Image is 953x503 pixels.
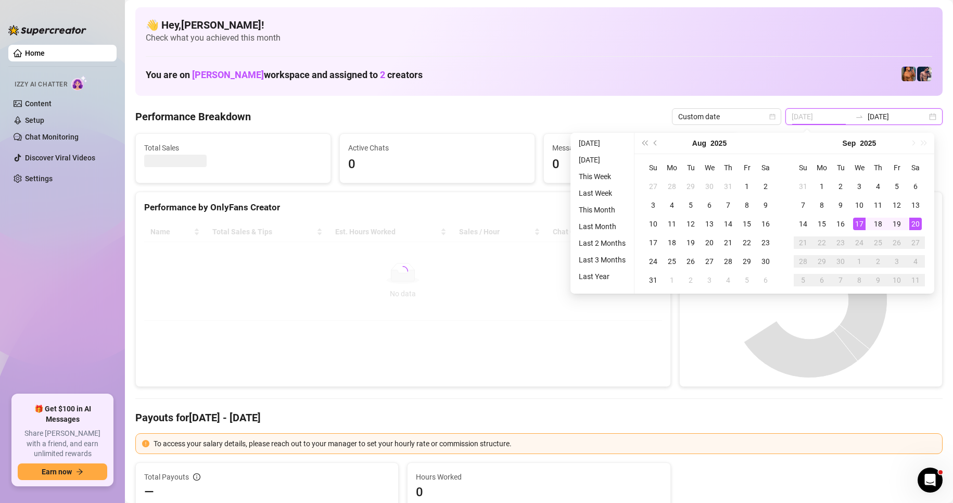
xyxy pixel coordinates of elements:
td: 2025-10-09 [869,271,887,290]
div: 14 [722,218,734,230]
td: 2025-09-02 [831,177,850,196]
div: 8 [816,199,828,211]
div: 5 [684,199,697,211]
div: 19 [891,218,903,230]
li: This Month [575,204,630,216]
td: 2025-09-26 [887,233,906,252]
div: 7 [722,199,734,211]
a: Discover Viral Videos [25,154,95,162]
td: 2025-09-02 [681,271,700,290]
td: 2025-08-29 [738,252,756,271]
span: Share [PERSON_NAME] with a friend, and earn unlimited rewards [18,429,107,459]
div: 15 [741,218,753,230]
div: 12 [891,199,903,211]
div: 11 [666,218,678,230]
th: We [700,158,719,177]
div: To access your salary details, please reach out to your manager to set your hourly rate or commis... [154,438,936,449]
td: 2025-09-21 [794,233,812,252]
td: 2025-08-31 [644,271,663,290]
td: 2025-08-10 [644,215,663,233]
td: 2025-08-16 [756,215,775,233]
div: 28 [797,255,809,268]
div: 17 [647,236,659,249]
th: Th [869,158,887,177]
td: 2025-09-11 [869,196,887,215]
div: 16 [834,218,847,230]
td: 2025-09-18 [869,215,887,233]
td: 2025-09-28 [794,252,812,271]
div: 24 [647,255,659,268]
td: 2025-09-14 [794,215,812,233]
div: 28 [722,255,734,268]
td: 2025-07-30 [700,177,719,196]
button: Earn nowarrow-right [18,463,107,480]
td: 2025-09-01 [663,271,681,290]
span: Earn now [42,468,72,476]
div: 2 [759,180,772,193]
div: 31 [647,274,659,286]
a: Content [25,99,52,108]
span: 0 [416,484,662,500]
td: 2025-08-14 [719,215,738,233]
button: Choose a month [843,133,856,154]
img: AI Chatter [71,76,87,91]
div: 3 [647,199,659,211]
th: Su [644,158,663,177]
td: 2025-09-09 [831,196,850,215]
div: 3 [891,255,903,268]
td: 2025-08-03 [644,196,663,215]
td: 2025-09-05 [887,177,906,196]
div: 9 [872,274,884,286]
td: 2025-07-27 [644,177,663,196]
div: 3 [853,180,866,193]
span: Total Payouts [144,471,189,483]
div: 29 [816,255,828,268]
div: 27 [703,255,716,268]
h1: You are on workspace and assigned to creators [146,69,423,81]
a: Chat Monitoring [25,133,79,141]
span: 0 [552,155,730,174]
button: Last year (Control + left) [639,133,650,154]
td: 2025-08-17 [644,233,663,252]
span: Custom date [678,109,775,124]
td: 2025-08-25 [663,252,681,271]
span: Active Chats [348,142,526,154]
td: 2025-08-04 [663,196,681,215]
span: — [144,484,154,500]
div: 2 [872,255,884,268]
td: 2025-08-19 [681,233,700,252]
div: 9 [834,199,847,211]
td: 2025-10-11 [906,271,925,290]
div: 4 [666,199,678,211]
td: 2025-08-01 [738,177,756,196]
div: 4 [872,180,884,193]
div: 1 [741,180,753,193]
div: 1 [816,180,828,193]
span: Messages Sent [552,142,730,154]
button: Choose a year [860,133,876,154]
td: 2025-08-12 [681,215,700,233]
td: 2025-09-04 [719,271,738,290]
div: 30 [703,180,716,193]
span: arrow-right [76,468,83,475]
div: 30 [834,255,847,268]
input: End date [868,111,927,122]
div: 27 [909,236,922,249]
div: 1 [853,255,866,268]
td: 2025-10-02 [869,252,887,271]
div: 23 [759,236,772,249]
div: 22 [816,236,828,249]
div: 23 [834,236,847,249]
td: 2025-09-30 [831,252,850,271]
span: Check what you achieved this month [146,32,932,44]
td: 2025-09-17 [850,215,869,233]
td: 2025-10-06 [812,271,831,290]
div: 31 [797,180,809,193]
div: 10 [891,274,903,286]
div: 10 [853,199,866,211]
td: 2025-10-10 [887,271,906,290]
span: to [855,112,863,121]
button: Previous month (PageUp) [650,133,662,154]
td: 2025-09-19 [887,215,906,233]
td: 2025-09-16 [831,215,850,233]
